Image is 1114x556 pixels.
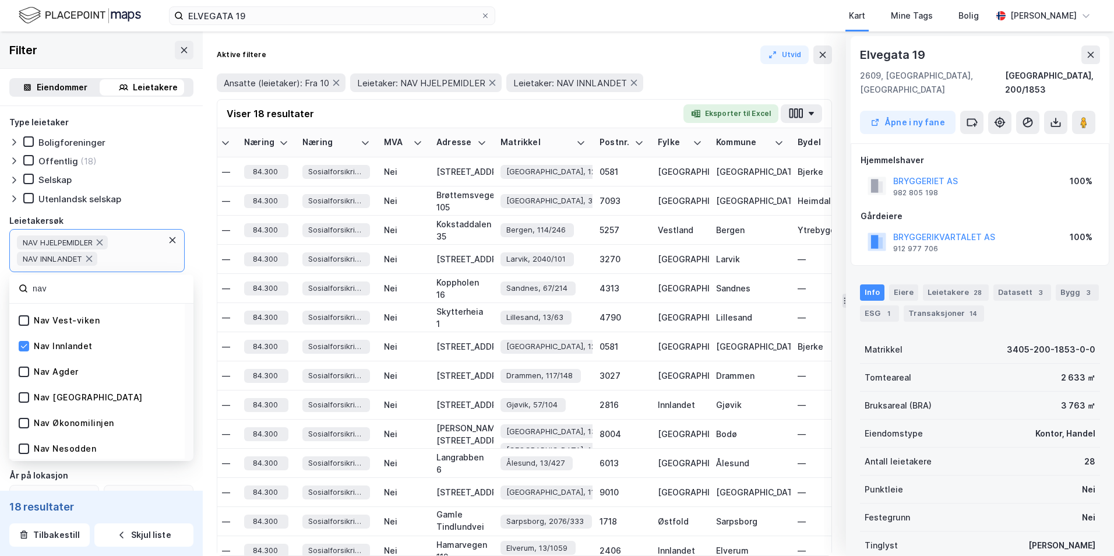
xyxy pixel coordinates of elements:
div: Antall leietakere [865,455,932,469]
span: Sosialforsikring, trygd [308,253,362,265]
div: Matrikkel [500,137,572,148]
div: Leietakere [133,80,178,94]
div: [GEOGRAPHIC_DATA] [716,166,784,178]
div: 982 805 198 [893,188,938,198]
div: Eiere [889,284,918,301]
div: Festegrunn [865,511,910,525]
div: [GEOGRAPHIC_DATA] [716,195,784,207]
span: 84.300 [253,428,278,440]
div: Næring [302,137,356,148]
div: [GEOGRAPHIC_DATA] [658,428,702,440]
span: Ansatte (leietaker): Fra 10 [224,78,329,89]
div: 100% [1070,174,1092,188]
div: [GEOGRAPHIC_DATA] [658,457,702,469]
div: [STREET_ADDRESS] [436,340,487,353]
div: Bruksareal (BRA) [865,399,932,413]
div: — [798,311,842,323]
div: Næringskode [244,137,274,148]
div: Info [860,284,884,301]
div: Boligforeninger [38,137,105,148]
div: År på lokasjon [9,469,68,483]
div: Om det er du lurer på så er det bare å ta kontakt her. [DEMOGRAPHIC_DATA] fornøyelse! [19,103,182,137]
div: Kart [849,9,865,23]
div: — [222,428,230,440]
div: 1 [883,308,894,319]
span: Drammen, 117/148 [506,370,573,382]
div: Innlandet [658,399,702,411]
div: Leietakersøk [9,214,64,228]
div: — [222,486,230,498]
span: Sarpsborg, 2076/333 [506,515,584,527]
div: [STREET_ADDRESS] [436,486,487,498]
div: [GEOGRAPHIC_DATA] [658,311,702,323]
div: 3270 [600,253,644,265]
div: 18 resultater [9,500,193,514]
div: Skytterheia 1 [436,305,487,330]
div: Simen • 3h ago [19,146,74,153]
div: — [798,515,842,527]
div: Heimdal [798,195,842,207]
div: Nei [384,282,422,294]
span: Elverum, 13/1059 [506,542,567,554]
span: NAV HJELPEMIDLER [23,238,93,247]
div: [STREET_ADDRESS] [436,370,487,382]
div: Hjemmelshaver [861,153,1099,167]
div: [GEOGRAPHIC_DATA] [658,340,702,353]
div: Gårdeiere [861,209,1099,223]
div: — [222,457,230,469]
div: ESG [860,305,899,322]
div: Nei [1082,483,1095,497]
div: Kokstaddalen 35 [436,218,487,242]
div: Utenlandsk selskap [38,193,121,205]
span: Sosialforsikring, trygd [308,428,362,440]
div: Nei [384,166,422,178]
button: Upload attachment [55,382,65,391]
div: — [798,428,842,440]
div: Nei [384,224,422,236]
img: logo.f888ab2527a4732fd821a326f86c7f29.svg [19,5,141,26]
div: — [222,166,230,178]
div: 9010 [600,486,644,498]
div: [PERSON_NAME] [1010,9,1077,23]
span: 84.300 [253,340,278,353]
div: Nei [384,340,422,353]
div: [GEOGRAPHIC_DATA] [658,282,702,294]
div: Nei [384,457,422,469]
div: 3 [1083,287,1094,298]
div: Østfold [658,515,702,527]
p: Active over [DATE] [57,15,127,26]
div: 3 [1035,287,1046,298]
div: 912 977 706 [893,244,938,254]
div: Sarpsborg [716,515,784,527]
div: Nei [384,399,422,411]
div: 2 633 ㎡ [1061,371,1095,385]
div: Close [205,5,225,26]
input: Til 18 [104,485,193,503]
input: Fra [10,485,98,503]
div: — [222,399,230,411]
div: Bygg [1056,284,1099,301]
span: [GEOGRAPHIC_DATA], 122/431 [506,340,616,353]
span: Sosialforsikring, trygd [308,486,362,498]
div: — [222,253,230,265]
div: 3405-200-1853-0-0 [1007,343,1095,357]
div: Bolig [958,9,979,23]
div: 100% [1070,230,1092,244]
button: Gif picker [37,382,46,391]
div: 1718 [600,515,644,527]
div: [GEOGRAPHIC_DATA] [716,340,784,353]
div: [STREET_ADDRESS] [436,253,487,265]
div: 28 [1084,455,1095,469]
div: Ytrebygda [798,224,842,236]
div: Brøttemsvegen 105 [436,189,487,213]
div: Nei [384,486,422,498]
div: Chat Widget [1056,500,1114,556]
span: Leietaker: NAV INNLANDET [513,78,627,89]
div: [PERSON_NAME][STREET_ADDRESS] [436,422,487,446]
input: Søk på adresse, matrikkel, gårdeiere, leietakere eller personer [184,7,481,24]
div: Selskap [38,174,72,185]
span: Sosialforsikring, trygd [308,515,362,527]
div: 3027 [600,370,644,382]
div: Ålesund [716,457,784,469]
div: [GEOGRAPHIC_DATA] [658,486,702,498]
